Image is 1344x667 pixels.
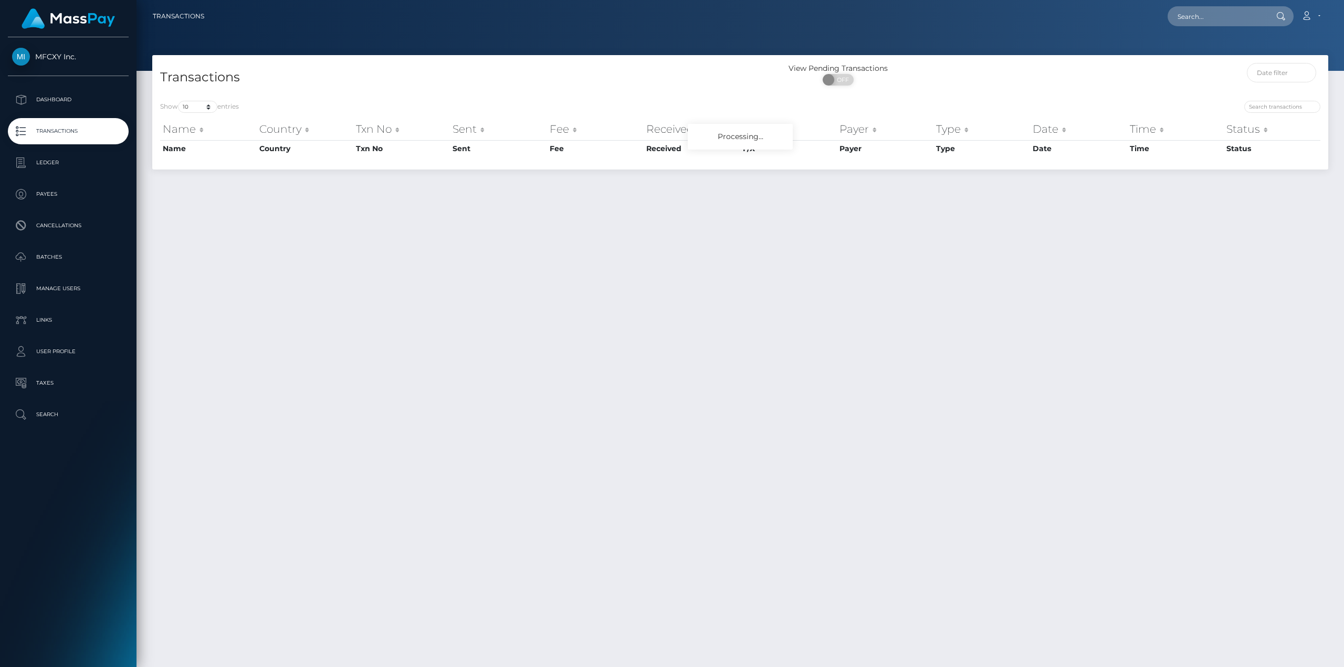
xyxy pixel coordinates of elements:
a: Transactions [8,118,129,144]
a: Links [8,307,129,333]
th: Payer [837,119,933,140]
th: Sent [450,140,547,157]
th: F/X [740,119,837,140]
a: Batches [8,244,129,270]
th: Time [1127,119,1224,140]
p: User Profile [12,344,124,359]
h4: Transactions [160,68,732,87]
a: Ledger [8,150,129,176]
a: Cancellations [8,213,129,239]
th: Received [644,140,740,157]
p: Dashboard [12,92,124,108]
th: Txn No [353,140,450,157]
p: Manage Users [12,281,124,297]
label: Show entries [160,101,239,113]
p: Ledger [12,155,124,171]
input: Search... [1168,6,1266,26]
p: Batches [12,249,124,265]
p: Payees [12,186,124,202]
a: Taxes [8,370,129,396]
div: Processing... [688,124,793,150]
th: Type [933,140,1030,157]
th: Fee [547,140,644,157]
p: Links [12,312,124,328]
th: Type [933,119,1030,140]
a: User Profile [8,338,129,365]
p: Cancellations [12,218,124,234]
th: Status [1224,119,1320,140]
input: Search transactions [1244,101,1320,113]
div: View Pending Transactions [740,63,936,74]
th: Payer [837,140,933,157]
span: OFF [828,74,855,86]
a: Search [8,401,129,428]
a: Transactions [153,5,204,27]
th: Name [160,140,257,157]
th: Time [1127,140,1224,157]
p: Search [12,407,124,422]
th: Country [257,140,353,157]
th: Sent [450,119,547,140]
img: MassPay Logo [22,8,115,29]
th: Received [644,119,740,140]
select: Showentries [178,101,217,113]
p: Transactions [12,123,124,139]
th: Fee [547,119,644,140]
a: Dashboard [8,87,129,113]
img: MFCXY Inc. [12,48,30,66]
th: Name [160,119,257,140]
input: Date filter [1247,63,1317,82]
th: Country [257,119,353,140]
p: Taxes [12,375,124,391]
th: Status [1224,140,1320,157]
th: Date [1030,119,1127,140]
th: Date [1030,140,1127,157]
th: Txn No [353,119,450,140]
span: MFCXY Inc. [8,52,129,61]
a: Payees [8,181,129,207]
a: Manage Users [8,276,129,302]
